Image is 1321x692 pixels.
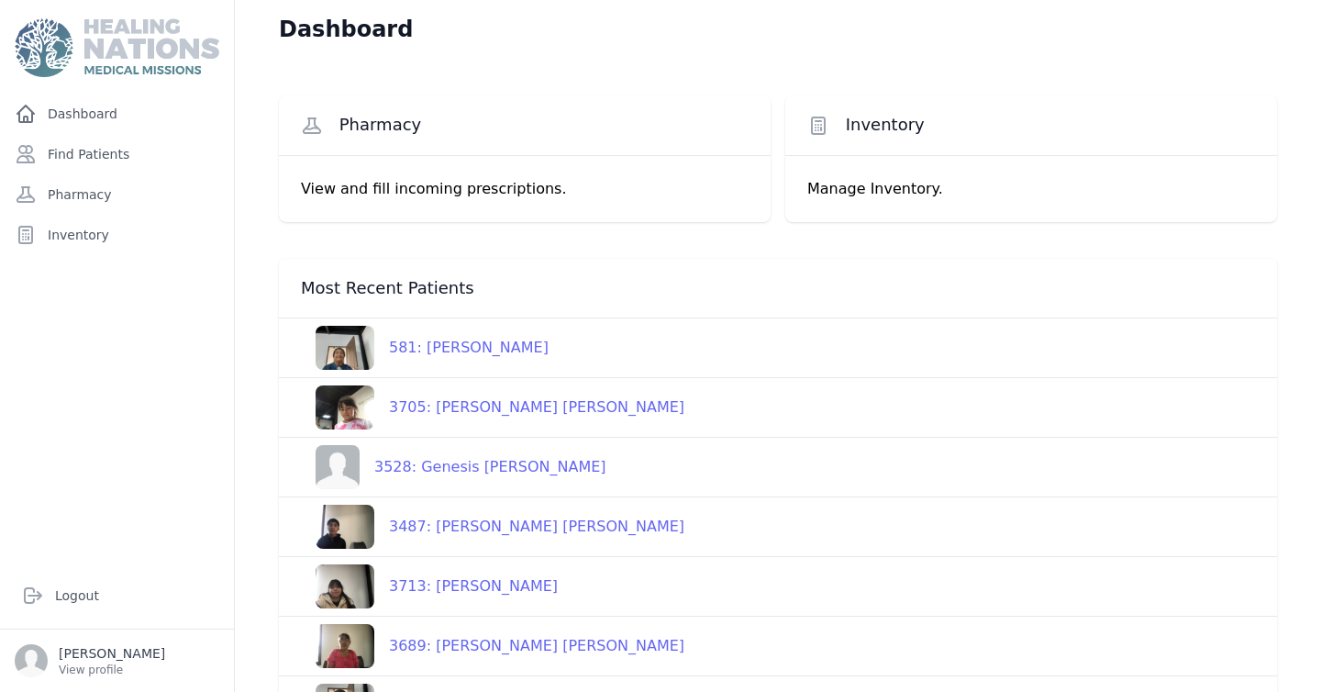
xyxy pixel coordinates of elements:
h1: Dashboard [279,15,413,44]
div: 581: [PERSON_NAME] [374,337,549,359]
img: Medical Missions EMR [15,18,218,77]
div: 3705: [PERSON_NAME] [PERSON_NAME] [374,396,684,419]
span: Most Recent Patients [301,277,474,299]
div: 3487: [PERSON_NAME] [PERSON_NAME] [374,516,684,538]
a: 3528: Genesis [PERSON_NAME] [301,445,606,489]
a: Inventory [7,217,227,253]
a: 581: [PERSON_NAME] [301,326,549,370]
a: Logout [15,577,219,614]
img: xemPTz1t101TAAAACV0RVh0ZGF0ZTpjcmVhdGUAMjAyNS0wNi0xOVQyMDoyOTo1OCswMDowML4MSRkAAAAldEVYdGRhdGU6bW... [316,385,374,430]
img: B3REad0xz7hSAAAAJXRFWHRkYXRlOmNyZWF0ZQAyMDI1LTA2LTI0VDE0OjQzOjQyKzAwOjAwz0ka0wAAACV0RVh0ZGF0ZTptb... [316,326,374,370]
p: View profile [59,663,165,677]
a: Inventory Manage Inventory. [785,95,1277,222]
a: [PERSON_NAME] View profile [15,644,219,677]
a: 3705: [PERSON_NAME] [PERSON_NAME] [301,385,684,430]
img: AxbxQWa2NTrnAAAAJXRFWHRkYXRlOmNyZWF0ZQAyMDI1LTA2LTIxVDE0OjIxOjU0KzAwOjAw9iroHwAAACV0RVh0ZGF0ZTptb... [316,505,374,549]
span: Inventory [846,114,925,136]
a: Dashboard [7,95,227,132]
p: Manage Inventory. [807,178,1255,200]
a: 3689: [PERSON_NAME] [PERSON_NAME] [301,624,684,668]
img: person-242608b1a05df3501eefc295dc1bc67a.jpg [316,445,360,489]
span: Pharmacy [339,114,422,136]
img: MQ43ZgDx80PUMgu3BZ7gPfZwzsYUjIcP73Fzu6uT9P8HTv8cwKksWjYAAAAldEVYdGRhdGU6Y3JlYXRlADIwMjUtMDYtMTJUM... [316,624,374,668]
a: Find Patients [7,136,227,173]
div: 3528: Genesis [PERSON_NAME] [360,456,606,478]
a: 3487: [PERSON_NAME] [PERSON_NAME] [301,505,684,549]
p: View and fill incoming prescriptions. [301,178,749,200]
a: Pharmacy [7,176,227,213]
div: 3713: [PERSON_NAME] [374,575,558,597]
p: [PERSON_NAME] [59,644,165,663]
a: Pharmacy View and fill incoming prescriptions. [279,95,771,222]
div: 3689: [PERSON_NAME] [PERSON_NAME] [374,635,684,657]
img: AAAAABJRU5ErkJggg== [316,564,374,608]
a: 3713: [PERSON_NAME] [301,564,558,608]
